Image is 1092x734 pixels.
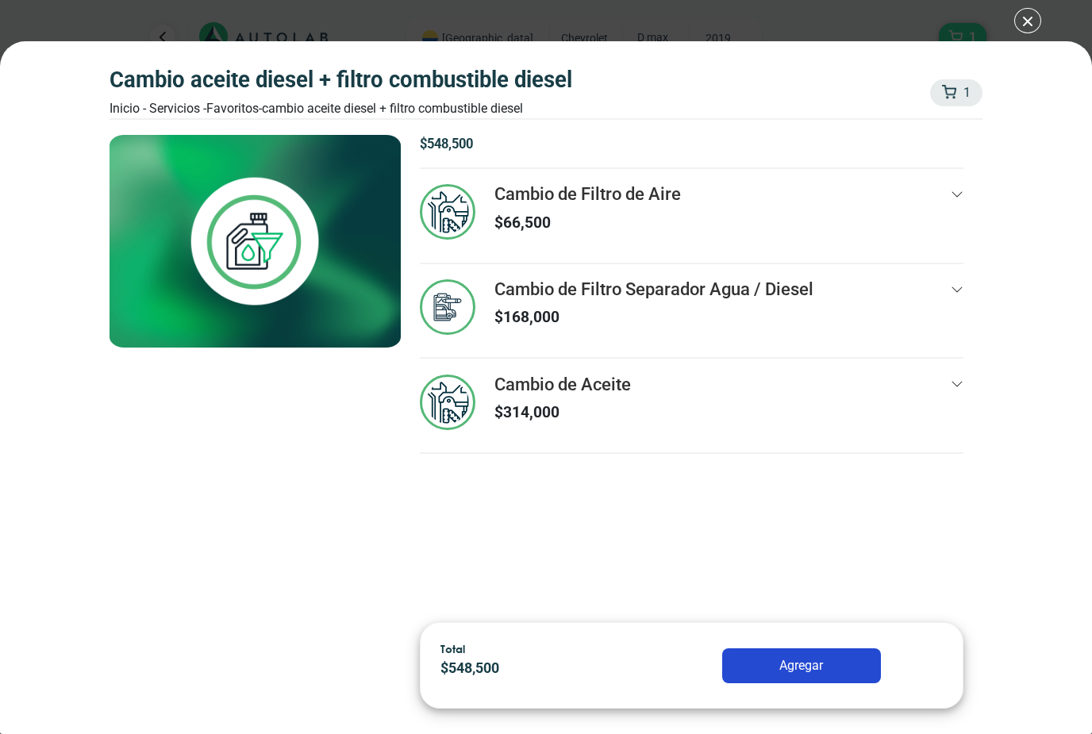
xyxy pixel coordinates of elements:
button: Agregar [722,648,881,683]
img: default_service_icon.svg [420,279,475,335]
p: $ 548,500 [440,658,636,679]
p: $ 314,000 [494,402,631,425]
h3: Cambio de Aceite [494,375,631,395]
h3: Cambio de Filtro de Aire [494,184,681,205]
font: CAMBIO ACEITE DIESEL + FILTRO COMBUSTIBLE DIESEL [262,101,523,116]
p: $ 66,500 [494,212,681,235]
h3: Cambio de Filtro Separador Agua / Diesel [494,279,813,300]
p: $ 168,000 [494,306,813,329]
span: Total [440,642,465,655]
div: Inicio - Servicios - Favoritos - [110,99,572,118]
img: mantenimiento_general-v3.svg [420,375,475,430]
img: mantenimiento_general-v3.svg [420,184,475,240]
h3: CAMBIO ACEITE DIESEL + FILTRO COMBUSTIBLE DIESEL [110,67,572,93]
p: $ 548,500 [420,135,964,155]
